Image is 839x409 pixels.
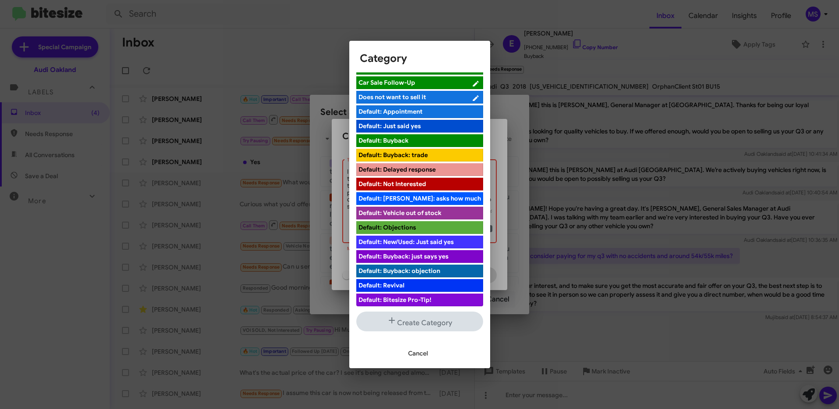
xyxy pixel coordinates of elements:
[359,295,481,304] span: Default: Bitesize Pro-Tip!
[359,179,481,188] span: Default: Not Interested
[356,312,483,331] button: Create Category
[359,78,471,87] span: Car Sale Follow-Up
[359,208,481,217] span: Default: Vehicle out of stock
[359,136,481,145] span: Default: Buyback
[408,345,428,361] span: Cancel
[359,93,471,101] span: Does not want to sell it
[359,281,481,290] span: Default: Revival
[359,252,481,261] span: Default: Buyback: just says yes
[359,266,481,275] span: Default: Buyback: objection
[359,165,481,174] span: Default: Delayed response
[359,122,481,130] span: Default: Just said yes
[359,237,481,246] span: Default: New/Used: Just said yes
[360,51,480,65] h1: Category
[359,107,481,116] span: Default: Appointment
[359,194,481,203] span: Default: [PERSON_NAME]: asks how much
[401,345,435,361] button: Cancel
[359,223,481,232] span: Default: Objections
[359,151,481,159] span: Default: Buyback: trade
